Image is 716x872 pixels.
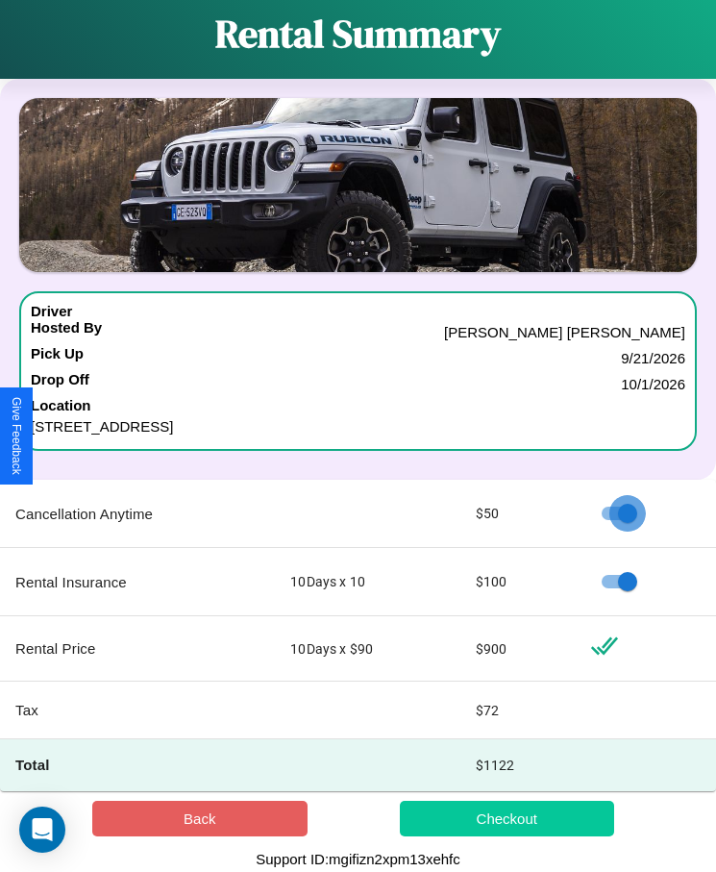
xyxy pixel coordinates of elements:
[621,345,685,371] p: 9 / 21 / 2026
[460,480,575,548] td: $ 50
[92,801,308,836] button: Back
[460,548,575,616] td: $ 100
[256,846,460,872] p: Support ID: mgifizn2xpm13xehfc
[31,303,72,319] h4: Driver
[15,697,259,723] p: Tax
[460,682,575,739] td: $ 72
[621,371,685,397] p: 10 / 1 / 2026
[10,397,23,475] div: Give Feedback
[19,807,65,853] div: Open Intercom Messenger
[275,616,460,682] td: 10 Days x $ 90
[460,616,575,682] td: $ 900
[31,371,89,397] h4: Drop Off
[460,739,575,791] td: $ 1122
[15,501,259,527] p: Cancellation Anytime
[15,569,259,595] p: Rental Insurance
[31,345,84,371] h4: Pick Up
[15,635,259,661] p: Rental Price
[400,801,615,836] button: Checkout
[31,413,685,439] p: [STREET_ADDRESS]
[15,755,259,775] h4: Total
[215,8,501,60] h1: Rental Summary
[275,548,460,616] td: 10 Days x 10
[444,319,685,345] p: [PERSON_NAME] [PERSON_NAME]
[31,319,102,345] h4: Hosted By
[31,397,685,413] h4: Location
